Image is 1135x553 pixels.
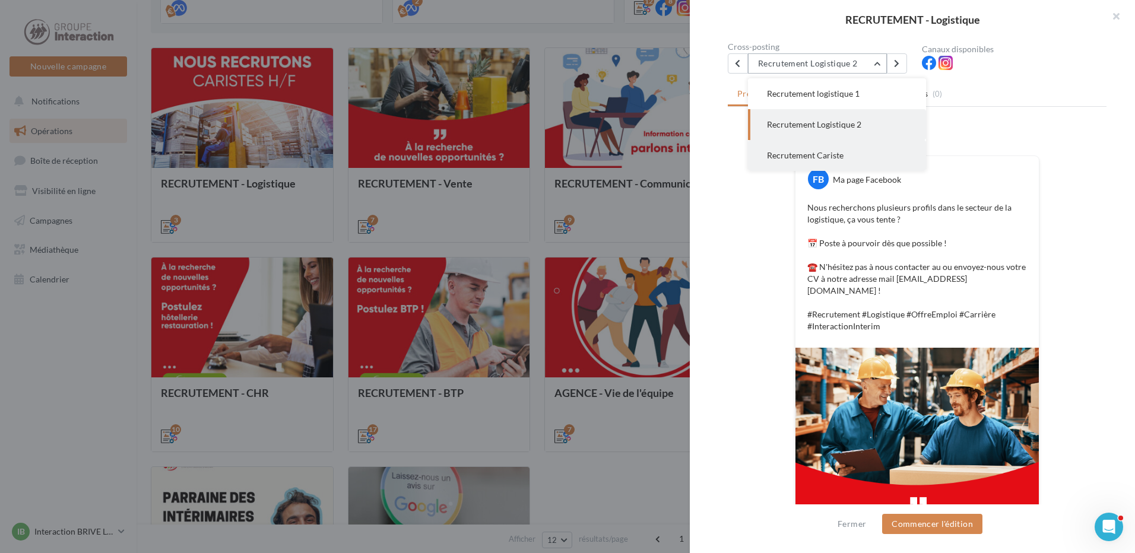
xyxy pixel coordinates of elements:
button: Fermer [833,517,871,531]
div: FB [808,169,829,189]
button: Commencer l'édition [882,514,982,534]
span: (0) [933,89,943,98]
button: Recrutement logistique 1 [748,78,926,109]
span: Recrutement logistique 1 [767,88,860,98]
span: Recrutement Logistique 2 [767,119,861,129]
div: Cross-posting [728,43,912,51]
div: Ma page Facebook [833,174,901,186]
p: Nous recherchons plusieurs profils dans le secteur de la logistique, ça vous tente ? 📅 Poste à po... [807,202,1027,332]
div: RECRUTEMENT - Logistique [709,14,1116,25]
button: Recrutement Logistique 2 [748,109,926,140]
div: Canaux disponibles [922,45,1107,53]
button: Recrutement Cariste [748,140,926,171]
span: Recrutement Cariste [767,150,844,160]
button: Recrutement Logistique 2 [748,53,887,74]
iframe: Intercom live chat [1095,513,1123,541]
